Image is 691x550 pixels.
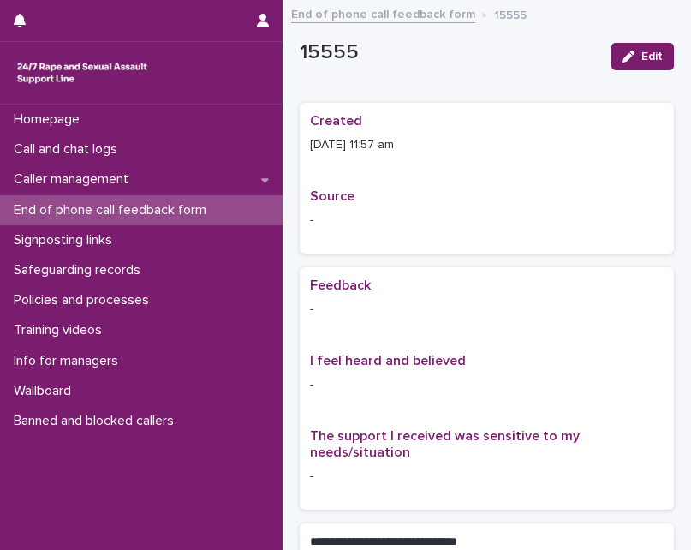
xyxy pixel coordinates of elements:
p: End of phone call feedback form [7,202,220,218]
p: Info for managers [7,353,132,369]
span: I feel heard and believed [310,354,466,368]
p: Signposting links [7,232,126,248]
span: Created [310,114,362,128]
img: rhQMoQhaT3yELyF149Cw [14,56,151,90]
p: - [310,376,664,394]
p: Training videos [7,322,116,338]
p: [DATE] 11:57 am [310,136,664,154]
p: 15555 [300,40,598,65]
p: Policies and processes [7,292,163,308]
p: Call and chat logs [7,141,131,158]
p: Safeguarding records [7,262,154,278]
p: Wallboard [7,383,85,399]
button: Edit [611,43,674,70]
span: Source [310,189,354,203]
p: Caller management [7,171,142,188]
p: - [310,212,664,230]
a: End of phone call feedback form [291,3,475,23]
p: Homepage [7,111,93,128]
span: Edit [641,51,663,63]
p: - [310,301,664,319]
span: Feedback [310,278,371,292]
span: The support I received was sensitive to my needs/situation [310,429,580,459]
p: 15555 [494,4,527,23]
p: Banned and blocked callers [7,413,188,429]
p: - [310,468,664,486]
